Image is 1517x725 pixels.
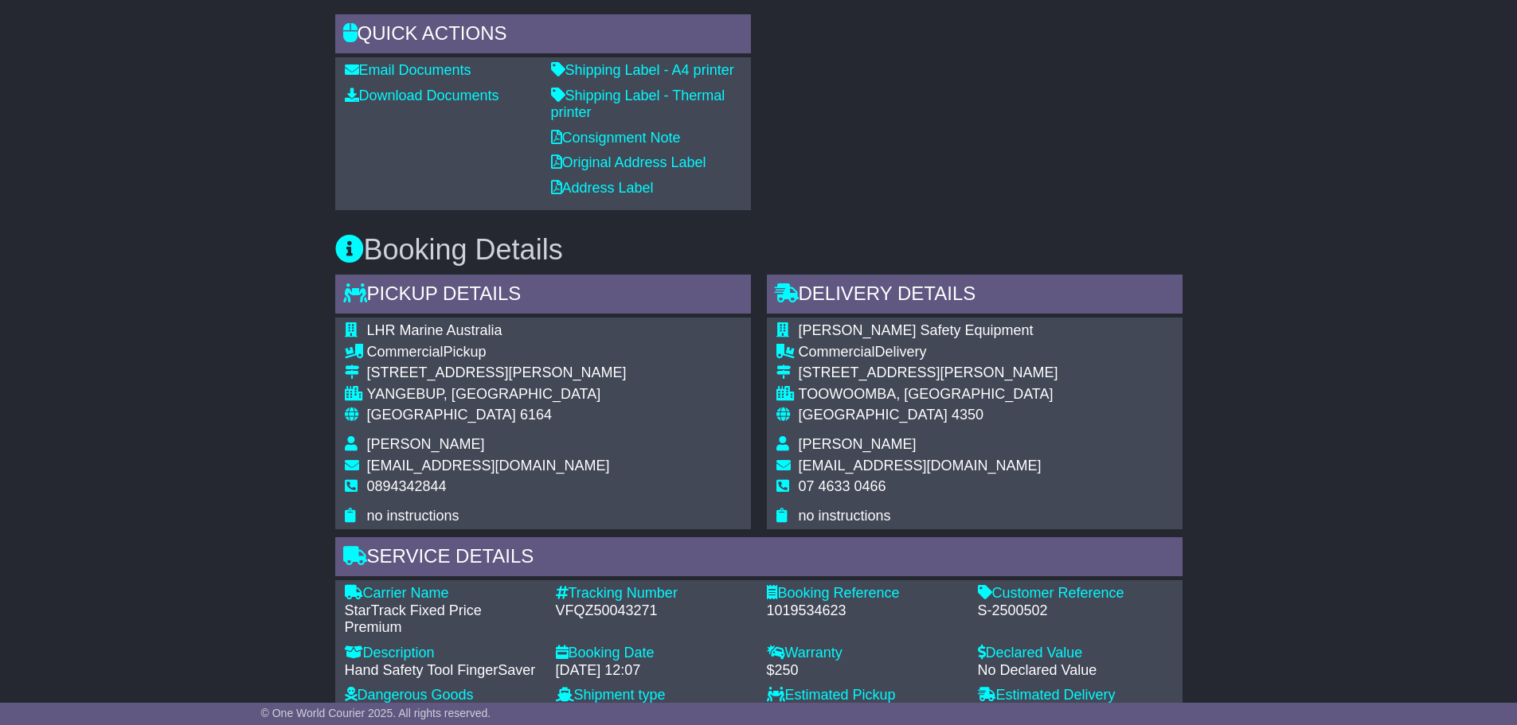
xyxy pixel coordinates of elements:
[799,322,1034,338] span: [PERSON_NAME] Safety Equipment
[345,687,540,704] div: Dangerous Goods
[767,662,962,680] div: $250
[767,275,1183,318] div: Delivery Details
[335,537,1183,580] div: Service Details
[767,602,962,620] div: 1019534623
[551,180,654,196] a: Address Label
[345,602,540,637] div: StarTrack Fixed Price Premium
[799,458,1042,474] span: [EMAIL_ADDRESS][DOMAIN_NAME]
[261,707,491,719] span: © One World Courier 2025. All rights reserved.
[767,645,962,662] div: Warranty
[520,407,552,423] span: 6164
[799,508,891,524] span: no instructions
[345,585,540,602] div: Carrier Name
[367,508,459,524] span: no instructions
[335,234,1183,266] h3: Booking Details
[551,130,681,146] a: Consignment Note
[767,585,962,602] div: Booking Reference
[551,62,734,78] a: Shipping Label - A4 printer
[367,344,444,360] span: Commercial
[551,88,725,121] a: Shipping Label - Thermal printer
[556,687,751,704] div: Shipment type
[556,602,751,620] div: VFQZ50043271
[335,14,751,57] div: Quick Actions
[799,344,1058,361] div: Delivery
[556,585,751,602] div: Tracking Number
[345,88,499,103] a: Download Documents
[799,344,875,360] span: Commercial
[335,275,751,318] div: Pickup Details
[952,407,983,423] span: 4350
[799,436,917,452] span: [PERSON_NAME]
[978,662,1173,680] div: No Declared Value
[367,364,627,382] div: [STREET_ADDRESS][PERSON_NAME]
[978,687,1173,704] div: Estimated Delivery
[978,602,1173,620] div: S-2500502
[345,645,540,662] div: Description
[556,645,751,662] div: Booking Date
[367,386,627,403] div: YANGEBUP, [GEOGRAPHIC_DATA]
[978,645,1173,662] div: Declared Value
[367,478,447,494] span: 0894342844
[367,322,502,338] span: LHR Marine Australia
[367,458,610,474] span: [EMAIL_ADDRESS][DOMAIN_NAME]
[799,364,1058,382] div: [STREET_ADDRESS][PERSON_NAME]
[345,62,471,78] a: Email Documents
[799,478,886,494] span: 07 4633 0466
[799,407,948,423] span: [GEOGRAPHIC_DATA]
[367,344,627,361] div: Pickup
[367,436,485,452] span: [PERSON_NAME]
[367,407,516,423] span: [GEOGRAPHIC_DATA]
[345,662,540,680] div: Hand Safety Tool FingerSaver
[551,154,706,170] a: Original Address Label
[978,585,1173,602] div: Customer Reference
[799,386,1058,403] div: TOOWOOMBA, [GEOGRAPHIC_DATA]
[767,687,962,704] div: Estimated Pickup
[556,662,751,680] div: [DATE] 12:07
